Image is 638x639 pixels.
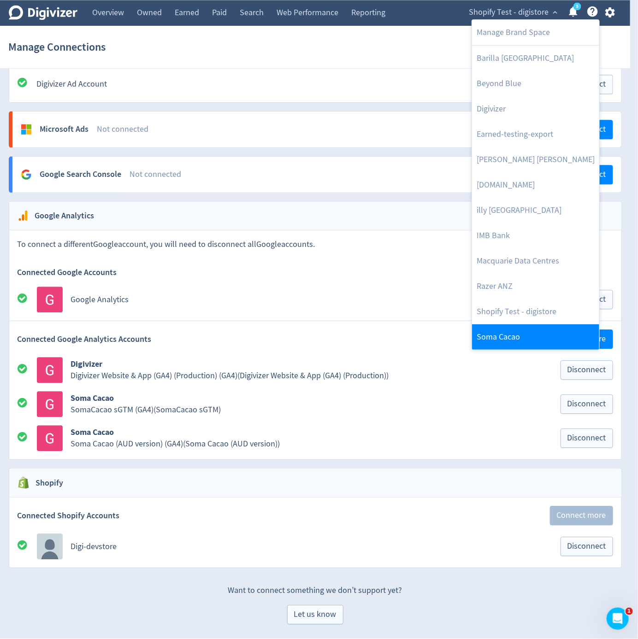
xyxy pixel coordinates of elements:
a: [DOMAIN_NAME] [472,172,599,198]
a: Shopify Test - digistore [472,299,599,324]
a: Macquarie Data Centres [472,248,599,274]
a: Manage Brand Space [472,20,599,45]
a: Razer ANZ [472,274,599,299]
span: 1 [626,608,633,615]
a: Earned-testing-export [472,122,599,147]
a: Barilla [GEOGRAPHIC_DATA] [472,46,599,71]
iframe: Intercom live chat [607,608,629,630]
a: Digivizer [472,96,599,122]
a: IMB Bank [472,223,599,248]
a: [PERSON_NAME] [PERSON_NAME] [472,147,599,172]
a: Beyond Blue [472,71,599,96]
a: illy [GEOGRAPHIC_DATA] [472,198,599,223]
a: Soma Cacao [472,324,599,350]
